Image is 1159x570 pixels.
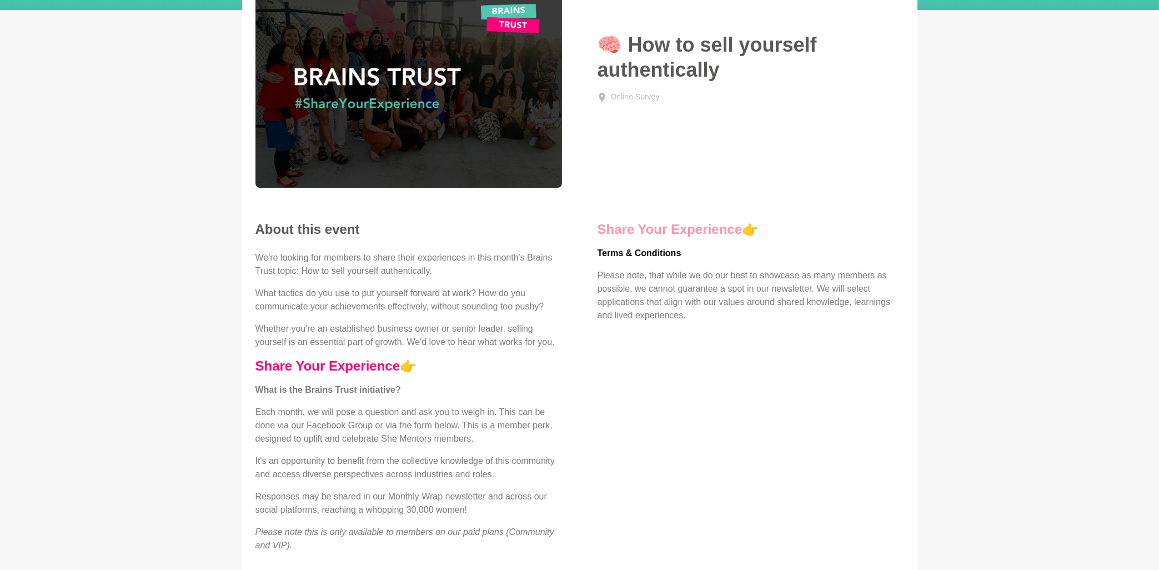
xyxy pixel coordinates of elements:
[255,251,562,278] p: We're looking for members to share their experiences in this month's Brains Trust topic: How to s...
[255,358,400,373] a: Share Your Experience
[255,287,562,313] p: What tactics do you use to put yourself forward at work? How do you communicate your achievements...
[255,358,562,374] h4: 👉
[255,385,401,394] strong: What is the Brains Trust initiative?
[611,91,660,103] div: Online Survey
[598,32,904,82] h1: 🧠 How to sell yourself authentically
[255,406,562,446] p: Each month, we will pose a question and ask you to weigh in. This can be done via our Facebook Gr...
[255,221,562,238] h2: About this event
[598,248,681,258] strong: Terms & Conditions
[598,221,904,238] h4: 👉
[255,490,562,517] p: Responses may be shared in our Monthly Wrap newsletter and across our social platforms, reaching ...
[255,454,562,481] p: It's an opportunity to benefit from the collective knowledge of this community and access diverse...
[255,322,562,349] p: Whether you're an established business owner or senior leader, selling yourself is an essential p...
[598,269,904,322] p: Please note, that while we do our best to showcase as many members as possible, we cannot guarant...
[255,527,554,550] em: Please note this is only available to members on our paid plans (Community and VIP).
[598,222,742,237] a: Share Your Experience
